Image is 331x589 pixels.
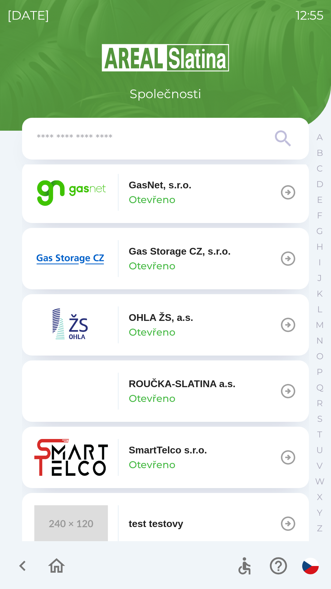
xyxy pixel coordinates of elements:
img: e7973d4e-78b1-4a83-8dc1-9059164483d7.png [34,373,108,410]
button: A [312,129,327,145]
p: SmartTelco s.r.o. [129,443,207,457]
button: V [312,458,327,474]
button: T [312,427,327,442]
p: U [316,445,323,456]
button: F [312,208,327,223]
button: GasNet, s.r.o.Otevřeno [22,162,309,223]
p: H [316,241,323,252]
img: 95bd5263-4d84-4234-8c68-46e365c669f1.png [34,174,108,211]
p: ROUČKA-SLATINA a.s. [129,376,235,391]
p: F [317,210,322,221]
p: G [316,226,323,237]
button: C [312,161,327,176]
p: Otevřeno [129,259,175,273]
img: 2bd567fa-230c-43b3-b40d-8aef9e429395.png [34,240,108,277]
p: S [317,414,322,424]
p: E [317,194,323,205]
button: Gas Storage CZ, s.r.o.Otevřeno [22,228,309,289]
p: X [317,492,322,502]
p: K [317,288,323,299]
button: G [312,223,327,239]
p: test testovy [129,516,183,531]
p: I [318,257,321,268]
p: Y [317,507,322,518]
p: 12:55 [296,6,324,25]
p: OHLA ŽS, a.s. [129,310,193,325]
button: Y [312,505,327,521]
p: W [315,476,325,487]
button: OHLA ŽS, a.s.Otevřeno [22,294,309,356]
button: J [312,270,327,286]
button: X [312,489,327,505]
button: B [312,145,327,161]
button: D [312,176,327,192]
p: L [317,304,322,315]
p: C [317,163,323,174]
button: K [312,286,327,302]
button: E [312,192,327,208]
p: Otevřeno [129,192,175,207]
button: I [312,255,327,270]
p: O [316,351,323,362]
p: B [317,148,323,158]
img: 95230cbc-907d-4dce-b6ee-20bf32430970.png [34,306,108,343]
button: SmartTelco s.r.o.Otevřeno [22,427,309,488]
p: P [317,367,323,377]
p: [DATE] [7,6,49,25]
img: Logo [22,43,309,72]
p: Společnosti [130,85,201,103]
p: D [316,179,323,190]
button: Z [312,521,327,536]
button: N [312,333,327,348]
button: W [312,474,327,489]
p: GasNet, s.r.o. [129,178,192,192]
button: S [312,411,327,427]
button: L [312,302,327,317]
p: Otevřeno [129,457,175,472]
p: Gas Storage CZ, s.r.o. [129,244,231,259]
button: Q [312,380,327,395]
button: R [312,395,327,411]
button: U [312,442,327,458]
p: J [318,273,322,283]
p: Z [317,523,322,534]
img: 240x120 [34,505,108,542]
p: Otevřeno [129,325,175,340]
button: test testovy [22,493,309,554]
img: a1091e8c-df79-49dc-bd76-976ff18fd19d.png [34,439,108,476]
p: Otevřeno [129,391,175,406]
p: V [317,460,323,471]
button: P [312,364,327,380]
p: Q [316,382,323,393]
button: ROUČKA-SLATINA a.s.Otevřeno [22,360,309,422]
img: cs flag [302,558,319,574]
p: R [317,398,323,409]
button: M [312,317,327,333]
p: N [316,335,323,346]
button: O [312,348,327,364]
button: H [312,239,327,255]
p: T [317,429,322,440]
p: A [317,132,323,143]
p: M [316,320,324,330]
